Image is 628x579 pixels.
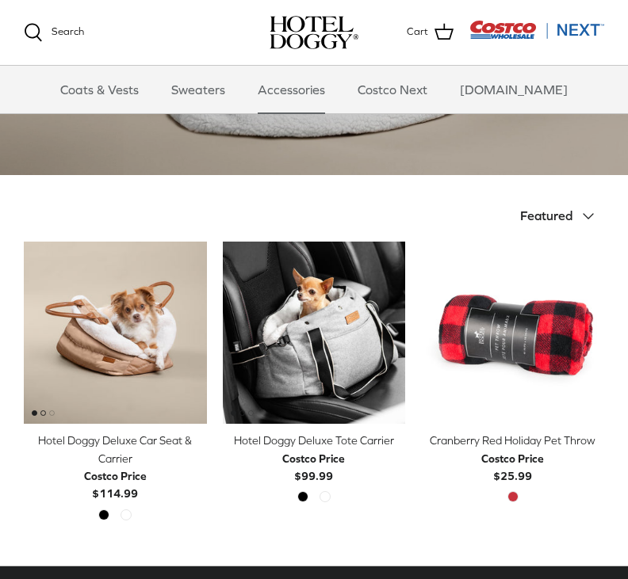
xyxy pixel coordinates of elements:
[446,66,582,113] a: [DOMAIN_NAME]
[24,23,84,42] a: Search
[343,66,442,113] a: Costco Next
[481,450,544,467] div: Costco Price
[469,20,604,40] img: Costco Next
[407,22,454,43] a: Cart
[469,30,604,42] a: Visit Costco Next
[223,242,406,425] a: Hotel Doggy Deluxe Tote Carrier
[24,432,207,467] div: Hotel Doggy Deluxe Car Seat & Carrier
[520,208,572,223] span: Featured
[223,432,406,485] a: Hotel Doggy Deluxe Tote Carrier Costco Price$99.99
[84,467,147,500] b: $114.99
[421,242,604,425] a: Cranberry Red Holiday Pet Throw
[243,66,339,113] a: Accessories
[24,242,207,425] a: Hotel Doggy Deluxe Car Seat & Carrier
[421,432,604,485] a: Cranberry Red Holiday Pet Throw Costco Price$25.99
[24,432,207,503] a: Hotel Doggy Deluxe Car Seat & Carrier Costco Price$114.99
[270,16,358,49] img: hoteldoggycom
[84,467,147,485] div: Costco Price
[282,450,345,467] div: Costco Price
[46,66,153,113] a: Coats & Vests
[481,450,544,482] b: $25.99
[223,432,406,449] div: Hotel Doggy Deluxe Tote Carrier
[52,25,84,37] span: Search
[421,432,604,449] div: Cranberry Red Holiday Pet Throw
[407,24,428,40] span: Cart
[520,199,604,234] button: Featured
[157,66,239,113] a: Sweaters
[270,16,358,49] a: hoteldoggy.com hoteldoggycom
[282,450,345,482] b: $99.99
